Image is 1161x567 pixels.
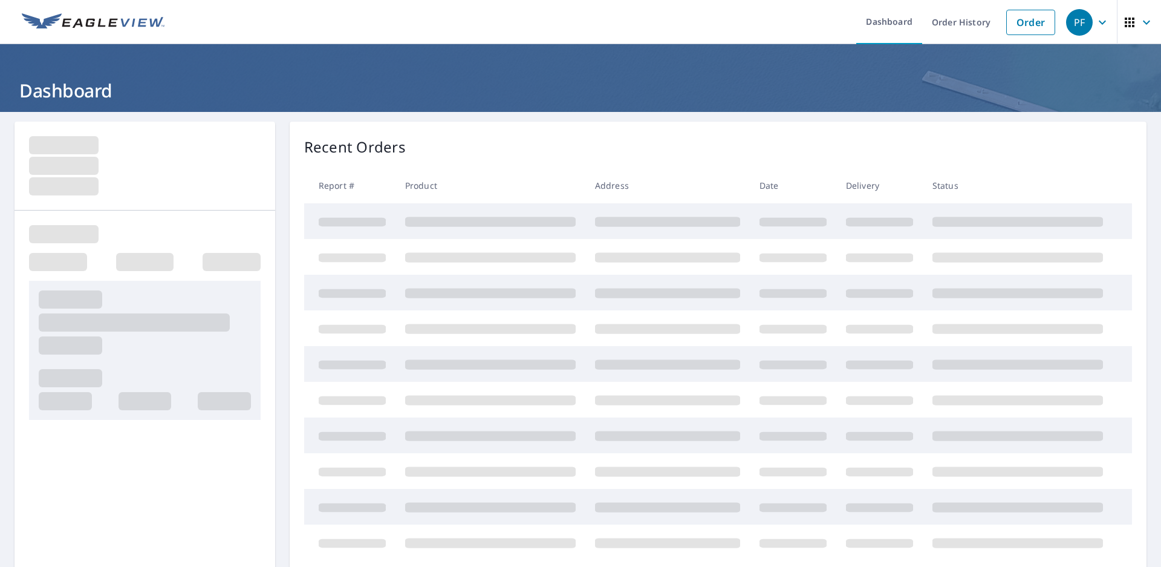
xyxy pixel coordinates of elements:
th: Date [750,168,836,203]
a: Order [1006,10,1055,35]
h1: Dashboard [15,78,1146,103]
img: EV Logo [22,13,164,31]
th: Status [923,168,1113,203]
th: Report # [304,168,395,203]
p: Recent Orders [304,136,406,158]
th: Product [395,168,585,203]
div: PF [1066,9,1093,36]
th: Address [585,168,750,203]
th: Delivery [836,168,923,203]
